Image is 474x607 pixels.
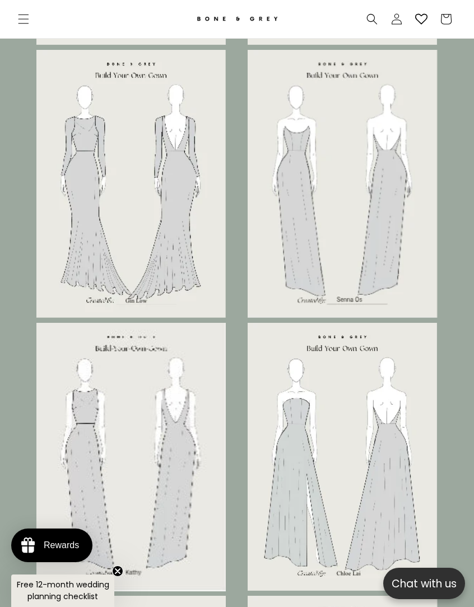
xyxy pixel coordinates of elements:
a: Bone and Grey Bridal [177,6,298,33]
img: Bone and Grey Bridal [195,10,279,29]
button: Open chatbox [383,568,465,599]
summary: Search [360,7,384,31]
div: Rewards [44,540,79,550]
button: Close teaser [112,566,123,577]
summary: Menu [11,7,36,31]
span: Free 12-month wedding planning checklist [17,579,109,602]
div: Free 12-month wedding planning checklistClose teaser [11,574,114,607]
p: Chat with us [383,576,465,592]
